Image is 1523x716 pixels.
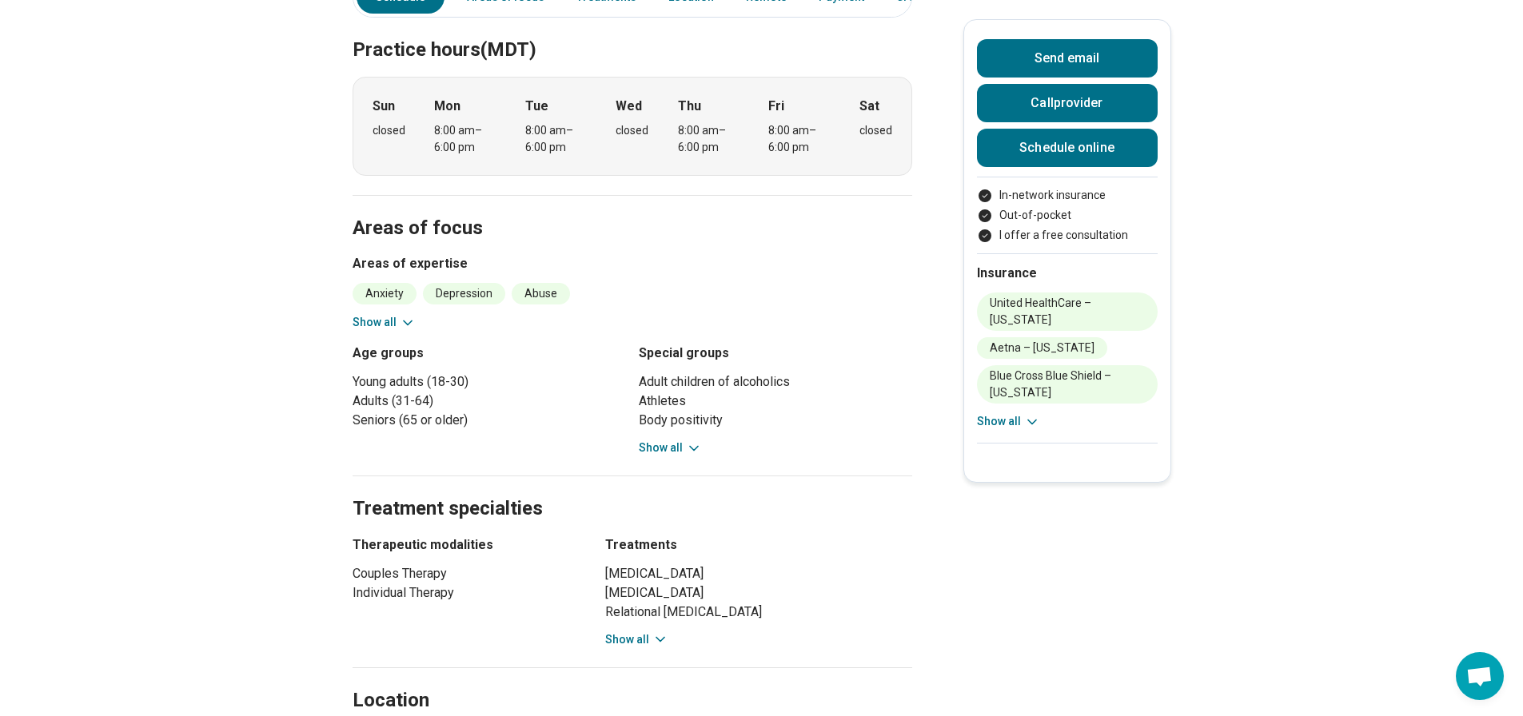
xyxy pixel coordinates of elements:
strong: Sat [859,97,879,116]
button: Send email [977,39,1158,78]
li: Young adults (18-30) [353,372,626,392]
li: Blue Cross Blue Shield – [US_STATE] [977,365,1158,404]
div: closed [373,122,405,139]
h3: Special groups [639,344,912,363]
h2: Insurance [977,264,1158,283]
li: Athletes [639,392,912,411]
li: I offer a free consultation [977,227,1158,244]
button: Callprovider [977,84,1158,122]
li: Depression [423,283,505,304]
button: Show all [639,440,702,456]
li: United HealthCare – [US_STATE] [977,292,1158,331]
div: closed [859,122,892,139]
div: Open chat [1456,652,1504,700]
strong: Thu [678,97,701,116]
li: Seniors (65 or older) [353,411,626,430]
div: 8:00 am – 6:00 pm [768,122,830,156]
li: Body positivity [639,411,912,430]
strong: Sun [373,97,395,116]
strong: Mon [434,97,460,116]
li: Out-of-pocket [977,207,1158,224]
li: Relational [MEDICAL_DATA] [605,603,912,622]
li: Abuse [512,283,570,304]
li: Individual Therapy [353,583,576,603]
h3: Therapeutic modalities [353,535,576,555]
strong: Fri [768,97,784,116]
h2: Areas of focus [353,177,912,242]
div: When does the program meet? [353,77,912,176]
button: Show all [977,413,1040,430]
li: Couples Therapy [353,564,576,583]
ul: Payment options [977,187,1158,244]
li: In-network insurance [977,187,1158,204]
li: Aetna – [US_STATE] [977,337,1107,359]
a: Schedule online [977,129,1158,167]
strong: Tue [525,97,548,116]
h3: Age groups [353,344,626,363]
li: Adult children of alcoholics [639,372,912,392]
li: Adults (31-64) [353,392,626,411]
li: [MEDICAL_DATA] [605,564,912,583]
div: closed [616,122,648,139]
h2: Treatment specialties [353,457,912,523]
h3: Treatments [605,535,912,555]
h3: Areas of expertise [353,254,912,273]
li: [MEDICAL_DATA] [605,583,912,603]
li: Anxiety [353,283,417,304]
div: 8:00 am – 6:00 pm [525,122,587,156]
h2: Location [353,687,429,714]
button: Show all [353,314,416,331]
div: 8:00 am – 6:00 pm [434,122,496,156]
div: 8:00 am – 6:00 pm [678,122,740,156]
strong: Wed [616,97,642,116]
button: Show all [605,631,668,648]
